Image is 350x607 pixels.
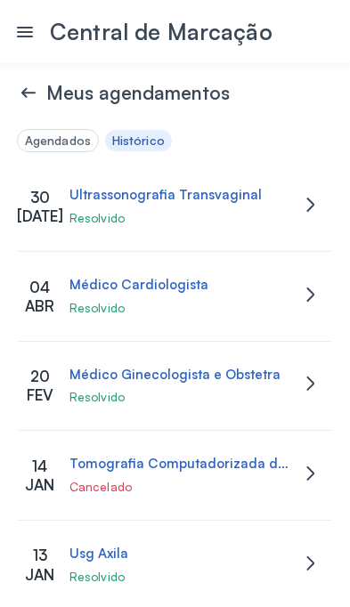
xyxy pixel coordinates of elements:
[69,367,281,384] div: Médico Ginecologista e Obstetra
[26,296,55,315] div: ABR
[69,546,128,562] div: Usg Axila
[30,188,50,206] div: 30
[30,278,51,296] div: 04
[69,187,262,204] div: Ultrassonografia Transvaginal
[69,277,208,294] div: Médico Cardiologista
[69,390,293,405] div: Resolvido
[26,565,55,584] div: JAN
[30,367,50,385] div: 20
[69,480,293,495] div: Cancelado
[33,457,48,475] div: 14
[50,18,336,45] div: Central de Marcação
[27,385,53,404] div: FEV
[69,570,293,585] div: Resolvido
[46,81,230,104] span: Meus agendamentos
[17,206,63,225] div: [DATE]
[26,475,55,494] div: JAN
[33,546,47,564] div: 13
[69,211,293,226] div: Resolvido
[69,456,293,473] div: Tomografia Computadorizada de Torax
[25,134,91,149] div: Agendados
[112,134,165,149] div: Histórico
[69,301,293,316] div: Resolvido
